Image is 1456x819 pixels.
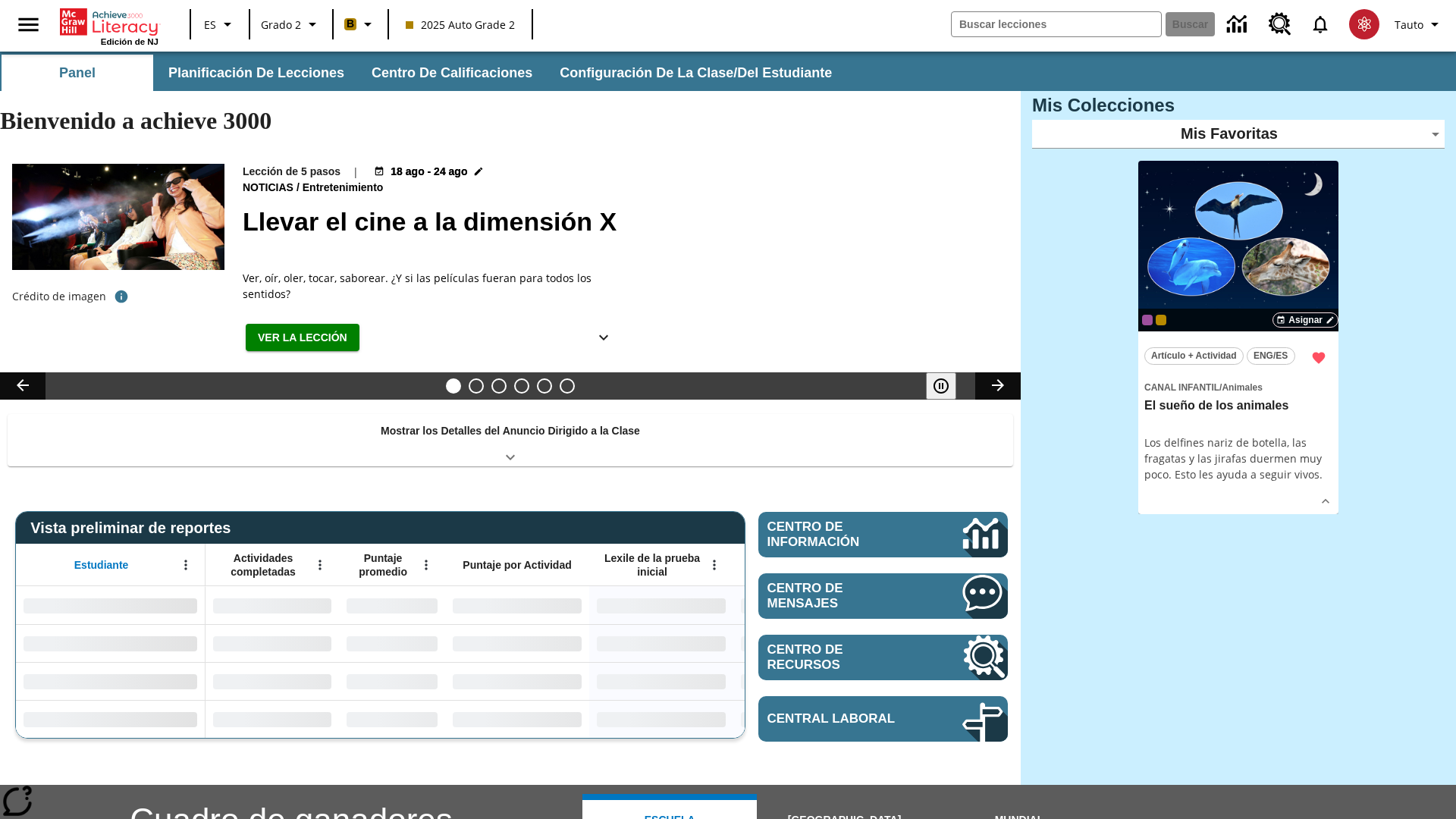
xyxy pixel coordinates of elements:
div: Ver, oír, oler, tocar, saborear. ¿Y si las películas fueran para todos los sentidos? [243,270,622,302]
span: Puntaje promedio [347,551,419,579]
span: Grado 2 [261,17,301,33]
button: Diapositiva 5 ¿Cuál es la gran idea? [537,378,552,394]
button: Remover de Favoritas [1305,344,1332,372]
span: 2025 Auto Grade 2 [406,17,515,33]
a: Centro de recursos, Se abrirá en una pestaña nueva. [758,635,1008,680]
p: Lección de 5 pasos [243,164,340,180]
div: New 2025 class [1156,315,1166,325]
button: Artículo + Actividad [1144,347,1244,365]
span: Estudiante [74,558,129,572]
div: Los delfines nariz de botella, las fragatas y las jirafas duermen muy poco. Esto les ayuda a segu... [1144,435,1332,482]
button: Abrir el menú lateral [6,2,51,47]
button: Pausar [926,372,956,400]
div: Sin datos, [733,624,877,662]
img: avatar image [1349,9,1379,39]
button: Abrir menú [309,554,331,576]
img: El panel situado frente a los asientos rocía con agua nebulizada al feliz público en un cine equi... [12,164,224,270]
button: Panel [2,55,153,91]
div: OL 2025 Auto Grade 3 [1142,315,1153,325]
button: Perfil/Configuración [1389,11,1450,38]
button: Diapositiva 2 ¿Lo quieres con papas fritas? [469,378,484,394]
span: Lexile de la prueba inicial [597,551,708,579]
div: Mis Favoritas [1032,120,1445,149]
div: Sin datos, [733,662,877,700]
h3: Mis Colecciones [1032,95,1445,116]
div: Sin datos, [206,662,339,700]
span: Centro de información [767,519,911,550]
a: Centro de información [1218,4,1260,45]
p: Mostrar los Detalles del Anuncio Dirigido a la Clase [381,423,640,439]
button: 18 ago - 24 ago Elegir fechas [371,164,487,180]
a: Central laboral [758,696,1008,742]
div: Sin datos, [339,586,445,624]
span: 18 ago - 24 ago [391,164,467,180]
button: Diapositiva 3 Modas que pasaron de moda [491,378,507,394]
div: Sin datos, [206,700,339,738]
span: Centro de mensajes [767,581,917,611]
input: Buscar campo [952,12,1161,36]
button: Carrusel de lecciones, seguir [975,372,1021,400]
span: Entretenimiento [303,180,387,196]
button: Diapositiva 6 Una idea, mucho trabajo [560,378,575,394]
button: Diapositiva 4 ¿Los autos del futuro? [514,378,529,394]
button: Ver la lección [246,324,359,352]
span: | [353,164,359,180]
button: Abrir menú [703,554,726,576]
span: / [1219,382,1222,393]
span: Central laboral [767,711,917,726]
button: Lenguaje: ES, Selecciona un idioma [196,11,244,38]
p: Crédito de imagen [12,289,106,304]
div: Sin datos, [206,624,339,662]
button: Asignar Elegir fechas [1272,312,1338,328]
button: Boost El color de la clase es anaranjado claro. Cambiar el color de la clase. [338,11,383,38]
span: Vista preliminar de reportes [30,519,238,537]
span: Tema: Canal Infantil/Animales [1144,378,1332,395]
span: / [297,181,300,193]
a: Centro de recursos, Se abrirá en una pestaña nueva. [1260,4,1301,45]
h2: Llevar el cine a la dimensión X [243,202,1003,241]
button: Configuración de la clase/del estudiante [548,55,844,91]
div: Sin datos, [733,586,877,624]
div: Sin datos, [206,586,339,624]
button: Diapositiva 1 Llevar el cine a la dimensión X [446,378,461,394]
div: Mostrar los Detalles del Anuncio Dirigido a la Clase [8,414,1013,466]
h3: El sueño de los animales [1144,398,1332,414]
span: ENG/ES [1254,348,1288,364]
div: Sin datos, [339,700,445,738]
span: Canal Infantil [1144,382,1219,393]
div: Sin datos, [339,662,445,700]
div: Sin datos, [339,624,445,662]
div: Portada [60,5,158,46]
span: B [347,14,354,33]
span: Artículo + Actividad [1151,348,1237,364]
div: Sin datos, [733,700,877,738]
button: Crédito de foto: The Asahi Shimbun vía Getty Images [106,283,136,310]
span: Edición de NJ [101,37,158,46]
a: Centro de información [758,512,1008,557]
span: Tauto [1395,17,1423,33]
a: Portada [60,7,158,37]
button: Ver más [1314,490,1337,513]
span: Actividades completadas [213,551,313,579]
a: Notificaciones [1301,5,1340,44]
button: ENG/ES [1247,347,1295,365]
button: Centro de calificaciones [359,55,544,91]
span: Asignar [1288,313,1323,327]
button: Escoja un nuevo avatar [1340,5,1389,44]
button: Abrir menú [415,554,438,576]
span: Noticias [243,180,297,196]
button: Grado: Grado 2, Elige un grado [255,11,328,38]
span: Centro de recursos [767,642,917,673]
button: Planificación de lecciones [156,55,356,91]
button: Ver más [588,324,619,352]
span: Puntaje por Actividad [463,558,571,572]
div: lesson details [1138,161,1338,515]
a: Centro de mensajes [758,573,1008,619]
button: Abrir menú [174,554,197,576]
div: Pausar [926,372,971,400]
span: Animales [1222,382,1262,393]
span: ES [204,17,216,33]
